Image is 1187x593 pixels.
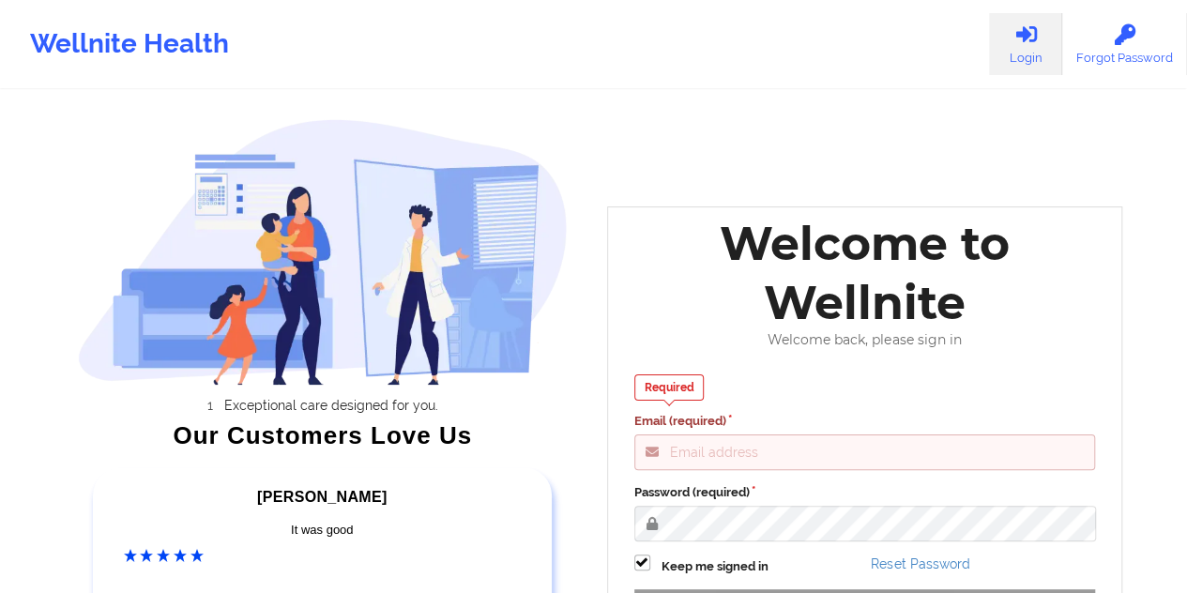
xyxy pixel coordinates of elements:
[634,412,1096,431] label: Email (required)
[634,434,1096,470] input: Email address
[621,214,1109,332] div: Welcome to Wellnite
[257,489,387,505] span: [PERSON_NAME]
[634,374,705,401] div: Required
[989,13,1062,75] a: Login
[95,398,568,413] li: Exceptional care designed for you.
[1062,13,1187,75] a: Forgot Password
[634,483,1096,502] label: Password (required)
[78,426,568,445] div: Our Customers Love Us
[662,557,769,576] label: Keep me signed in
[621,332,1109,348] div: Welcome back, please sign in
[871,556,969,571] a: Reset Password
[78,118,568,385] img: wellnite-auth-hero_200.c722682e.png
[124,521,522,540] div: It was good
